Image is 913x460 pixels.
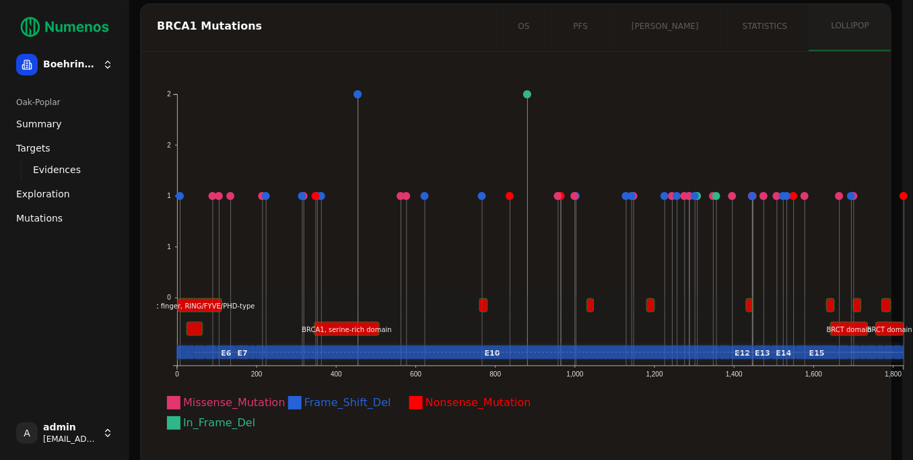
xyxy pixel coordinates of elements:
button: Boehringer Ingelheim [11,48,119,81]
text: 1,200 [646,371,663,379]
text: Missense_Mutation [183,397,285,410]
span: Boehringer Ingelheim [43,59,97,71]
span: admin [43,422,97,434]
span: [EMAIL_ADDRESS] [43,434,97,445]
text: BRCA1, serine-rich domain [302,326,392,333]
text: E7 [238,349,248,358]
div: Oak-Poplar [11,92,119,113]
text: E14 [776,349,792,358]
text: 1,600 [806,371,823,379]
text: Nonsense_Mutation [426,397,531,410]
text: Frame_Shift_Del [304,397,391,410]
text: 0 [167,294,171,302]
a: Summary [11,113,119,135]
div: BRCA1 Mutations [157,21,476,32]
text: 600 [411,371,422,379]
text: BRCT domain [868,326,913,333]
a: Evidences [28,160,102,179]
text: 2 [167,141,171,149]
text: E13 [755,349,771,358]
span: A [16,422,38,444]
text: 800 [490,371,502,379]
a: Targets [11,137,119,159]
span: Mutations [16,211,63,225]
text: 0 [175,371,179,379]
text: BRCT domain [827,326,872,333]
text: 1,000 [567,371,584,379]
a: Exploration [11,183,119,205]
img: Numenos [11,11,119,43]
text: 1,800 [885,371,902,379]
span: Targets [16,141,50,155]
a: Mutations [11,207,119,229]
text: Zinc finger, RING/FYVE/PHD-type [144,302,255,310]
text: 400 [331,371,342,379]
text: In_Frame_Del [183,417,255,430]
span: Summary [16,117,62,131]
text: 1 [167,243,171,251]
text: E15 [810,349,825,358]
text: E6 [221,349,232,358]
button: Aadmin[EMAIL_ADDRESS] [11,417,119,449]
text: E12 [735,349,751,358]
span: Exploration [16,187,70,201]
span: Evidences [33,163,81,176]
text: 2 [167,90,171,98]
text: E10 [485,349,500,358]
text: 1,400 [726,371,743,379]
text: 200 [251,371,263,379]
text: 1 [167,192,171,199]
